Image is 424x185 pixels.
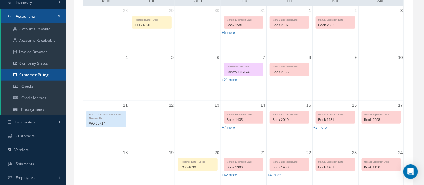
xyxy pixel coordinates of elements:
[21,95,46,100] span: Credit Memos
[132,22,171,29] div: PO 24620
[224,69,263,76] div: Control CT-124
[1,104,66,115] a: Prepayments
[15,119,36,125] span: Capabilities
[1,92,66,104] a: Credit Memos
[168,148,175,157] a: August 19, 2025
[1,35,66,46] a: Accounts Receivable
[224,164,263,171] div: Book 1906
[175,101,221,148] td: August 13, 2025
[358,6,404,53] td: August 3, 2025
[270,17,309,22] div: Manual Expiration Date
[358,101,404,148] td: August 17, 2025
[1,69,66,81] a: Customer Billing
[87,111,126,120] div: EDD - 17. Accessories Repair / Reassembly
[221,53,267,101] td: August 7, 2025
[83,6,129,53] td: July 28, 2025
[222,125,235,130] a: Show 7 more events
[362,164,401,171] div: Book 1196
[362,116,401,123] div: Book 2098
[308,53,312,62] a: August 8, 2025
[224,159,263,164] div: Manual Expiration Date
[259,148,266,157] a: August 21, 2025
[305,101,312,110] a: August 15, 2025
[83,101,129,148] td: August 11, 2025
[312,53,358,101] td: August 9, 2025
[178,159,217,164] div: Required Date - Edited
[266,101,312,148] td: August 15, 2025
[178,164,217,171] div: PO 24693
[221,101,267,148] td: August 14, 2025
[16,14,35,19] span: Accounting
[224,116,263,123] div: Book 1435
[316,111,355,116] div: Manual Expiration Date
[316,116,355,123] div: Book 1131
[1,9,66,23] a: Accounting
[305,148,312,157] a: August 22, 2025
[129,6,175,53] td: July 29, 2025
[222,31,235,35] a: Show 5 more events
[270,69,309,76] div: Book 2166
[1,46,66,58] a: Invoice Browser
[132,17,171,22] div: Required Date - Open
[270,22,309,29] div: Book 2107
[222,78,237,82] a: Show 21 more events
[312,101,358,148] td: August 16, 2025
[170,53,175,62] a: August 5, 2025
[213,101,221,110] a: August 13, 2025
[87,120,126,127] div: WO 33717
[122,6,129,15] a: July 28, 2025
[397,53,404,62] a: August 10, 2025
[351,101,358,110] a: August 16, 2025
[129,53,175,101] td: August 5, 2025
[259,6,266,15] a: July 31, 2025
[353,53,358,62] a: August 9, 2025
[213,6,221,15] a: July 30, 2025
[358,53,404,101] td: August 10, 2025
[362,111,401,116] div: Manual Expiration Date
[266,53,312,101] td: August 8, 2025
[124,53,129,62] a: August 4, 2025
[224,63,263,69] div: Calibration Due Date
[266,6,312,53] td: August 1, 2025
[270,116,309,123] div: Book 2040
[14,147,29,152] span: Vendors
[16,133,35,138] span: Customers
[83,53,129,101] td: August 4, 2025
[268,173,281,177] a: Show 4 more events
[316,164,355,171] div: Book 1481
[16,175,35,180] span: Employees
[362,159,401,164] div: Manual Expiration Date
[122,101,129,110] a: August 11, 2025
[316,22,355,29] div: Book 2082
[213,148,221,157] a: August 20, 2025
[399,6,404,15] a: August 3, 2025
[270,111,309,116] div: Manual Expiration Date
[224,111,263,116] div: Manual Expiration Date
[312,6,358,53] td: August 2, 2025
[259,101,266,110] a: August 14, 2025
[1,81,66,92] a: Checks
[224,17,263,22] div: Manual Expiration Date
[175,6,221,53] td: July 30, 2025
[397,148,404,157] a: August 24, 2025
[168,101,175,110] a: August 12, 2025
[16,161,34,166] span: Shipments
[270,159,309,164] div: Manual Expiration Date
[129,101,175,148] td: August 12, 2025
[316,159,355,164] div: Manual Expiration Date
[122,148,129,157] a: August 18, 2025
[21,107,44,112] span: Prepayments
[1,58,66,69] a: Company Status
[270,164,309,171] div: Book 1400
[308,6,312,15] a: August 1, 2025
[216,53,221,62] a: August 6, 2025
[222,173,237,177] a: Show 62 more events
[168,6,175,15] a: July 29, 2025
[353,6,358,15] a: August 2, 2025
[316,17,355,22] div: Manual Expiration Date
[262,53,266,62] a: August 7, 2025
[403,164,418,179] div: Open Intercom Messenger
[224,22,263,29] div: Book 1581
[270,63,309,69] div: Manual Expiration Date
[21,84,34,89] span: Checks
